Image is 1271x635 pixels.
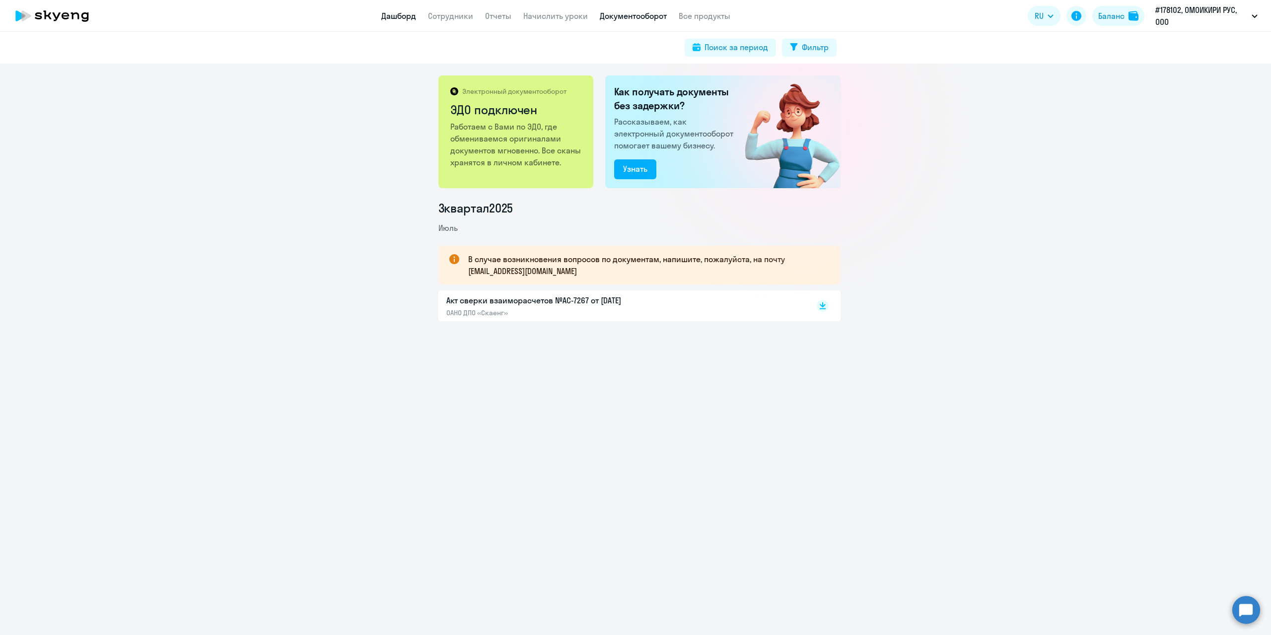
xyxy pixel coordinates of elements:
p: ОАНО ДПО «Скаенг» [446,308,655,317]
img: balance [1129,11,1138,21]
div: Баланс [1098,10,1125,22]
p: #178102, ОМОИКИРИ РУС, ООО [1155,4,1248,28]
button: RU [1028,6,1060,26]
button: Поиск за период [685,39,776,57]
p: Работаем с Вами по ЭДО, где обмениваемся оригиналами документов мгновенно. Все сканы хранятся в л... [450,121,583,168]
div: Фильтр [802,41,829,53]
span: Июль [438,223,458,233]
img: connected [729,75,841,188]
a: Начислить уроки [523,11,588,21]
button: Фильтр [782,39,837,57]
a: Документооборот [600,11,667,21]
p: Акт сверки взаиморасчетов №AC-7267 от [DATE] [446,294,655,306]
a: Сотрудники [428,11,473,21]
li: 3 квартал 2025 [438,200,841,216]
button: Балансbalance [1092,6,1144,26]
a: Все продукты [679,11,730,21]
a: Отчеты [485,11,511,21]
div: Узнать [623,163,647,175]
p: Электронный документооборот [462,87,566,96]
h2: Как получать документы без задержки? [614,85,737,113]
div: Поиск за период [705,41,768,53]
a: Акт сверки взаиморасчетов №AC-7267 от [DATE]ОАНО ДПО «Скаенг» [446,294,796,317]
button: #178102, ОМОИКИРИ РУС, ООО [1150,4,1263,28]
p: Рассказываем, как электронный документооборот помогает вашему бизнесу. [614,116,737,151]
button: Узнать [614,159,656,179]
a: Дашборд [381,11,416,21]
span: RU [1035,10,1044,22]
p: В случае возникновения вопросов по документам, напишите, пожалуйста, на почту [EMAIL_ADDRESS][DOM... [468,253,823,277]
h2: ЭДО подключен [450,102,583,118]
